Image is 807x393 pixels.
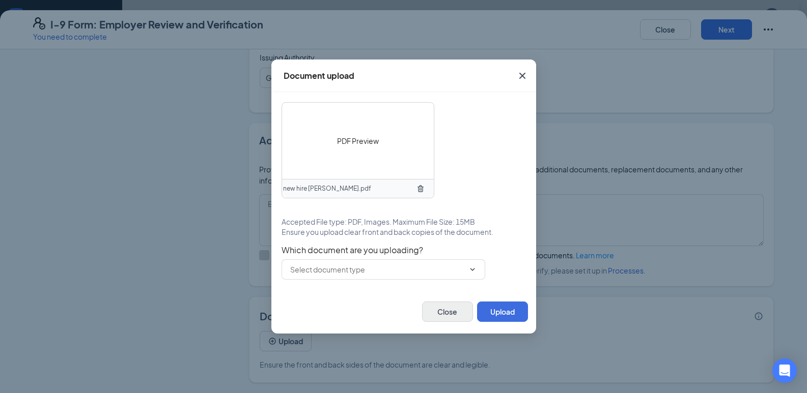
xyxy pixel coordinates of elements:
[422,301,473,322] button: Close
[284,70,354,81] div: Document upload
[282,217,475,227] span: Accepted File type: PDF, Images. Maximum File Size: 15MB
[416,185,425,193] svg: TrashOutline
[282,245,526,255] span: Which document are you uploading?
[509,59,536,92] button: Close
[283,184,371,194] span: new hire [PERSON_NAME].pdf
[477,301,528,322] button: Upload
[516,70,528,82] svg: Cross
[772,358,797,383] div: Open Intercom Messenger
[282,227,493,237] span: Ensure you upload clear front and back copies of the document.
[468,265,477,274] svg: ChevronDown
[290,264,464,275] input: Select document type
[337,135,379,146] span: PDF Preview
[412,180,429,197] button: TrashOutline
